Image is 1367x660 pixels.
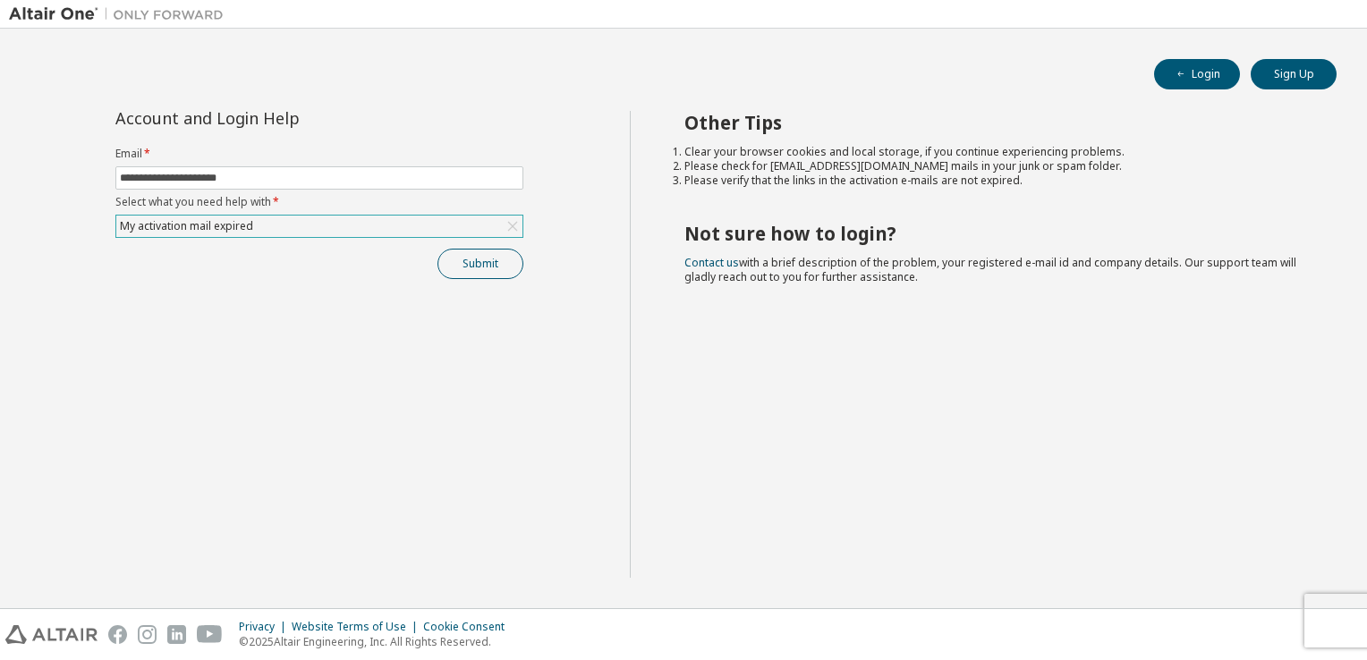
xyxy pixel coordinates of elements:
div: Cookie Consent [423,620,515,634]
img: facebook.svg [108,625,127,644]
h2: Not sure how to login? [684,222,1305,245]
div: My activation mail expired [116,216,522,237]
img: instagram.svg [138,625,157,644]
img: youtube.svg [197,625,223,644]
button: Sign Up [1251,59,1337,89]
div: Account and Login Help [115,111,442,125]
label: Email [115,147,523,161]
li: Clear your browser cookies and local storage, if you continue experiencing problems. [684,145,1305,159]
img: altair_logo.svg [5,625,98,644]
button: Submit [437,249,523,279]
img: linkedin.svg [167,625,186,644]
img: Altair One [9,5,233,23]
p: © 2025 Altair Engineering, Inc. All Rights Reserved. [239,634,515,649]
button: Login [1154,59,1240,89]
div: Website Terms of Use [292,620,423,634]
label: Select what you need help with [115,195,523,209]
span: with a brief description of the problem, your registered e-mail id and company details. Our suppo... [684,255,1296,284]
a: Contact us [684,255,739,270]
div: Privacy [239,620,292,634]
li: Please verify that the links in the activation e-mails are not expired. [684,173,1305,188]
div: My activation mail expired [117,216,256,236]
h2: Other Tips [684,111,1305,134]
li: Please check for [EMAIL_ADDRESS][DOMAIN_NAME] mails in your junk or spam folder. [684,159,1305,173]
